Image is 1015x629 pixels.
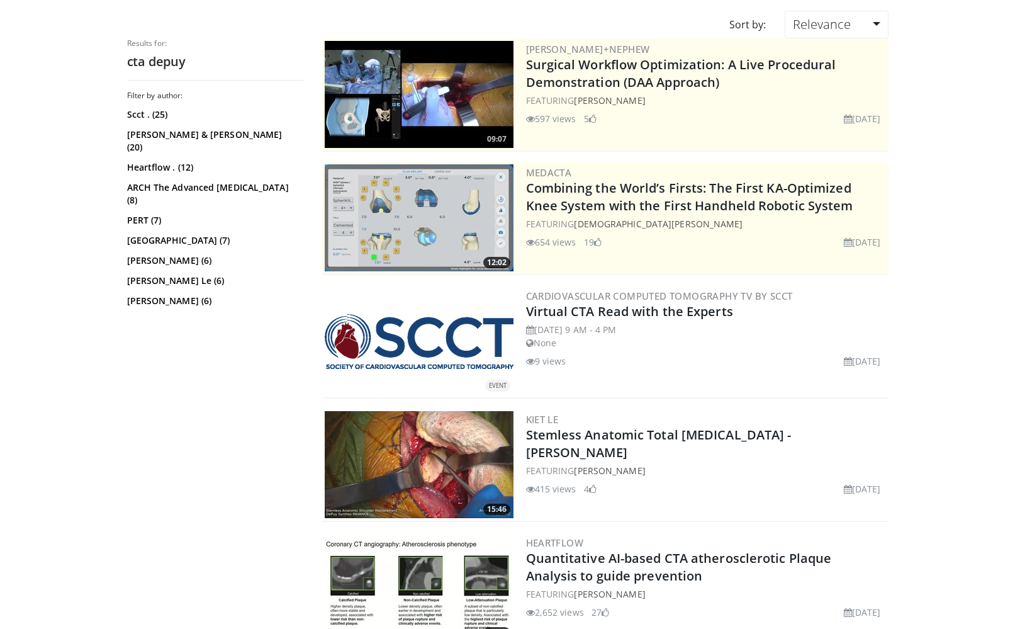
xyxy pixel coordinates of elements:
[844,354,881,368] li: [DATE]
[483,504,510,515] span: 15:46
[844,112,881,125] li: [DATE]
[526,606,584,619] li: 2,652 views
[526,426,792,461] a: Stemless Anatomic Total [MEDICAL_DATA] - [PERSON_NAME]
[325,41,513,148] a: 09:07
[526,112,576,125] li: 597 views
[127,275,300,287] a: [PERSON_NAME] Le (6)
[325,164,513,271] img: aaf1b7f9-f888-4d9f-a252-3ca059a0bd02.300x170_q85_crop-smart_upscale.jpg
[720,11,775,38] div: Sort by:
[127,234,300,247] a: [GEOGRAPHIC_DATA] (7)
[526,94,886,107] div: FEATURING
[592,606,609,619] li: 27
[325,164,513,271] a: 12:02
[526,166,572,179] a: Medacta
[574,94,645,106] a: [PERSON_NAME]
[526,235,576,249] li: 654 views
[526,179,853,214] a: Combining the World’s Firsts: The First KA-Optimized Knee System with the First Handheld Robotic ...
[526,413,559,426] a: Kiet Le
[483,257,510,268] span: 12:02
[526,536,584,549] a: Heartflow
[526,56,836,91] a: Surgical Workflow Optimization: A Live Procedural Demonstration (DAA Approach)
[526,290,793,302] a: Cardiovascular Computed Tomography TV by SCCT
[127,108,300,121] a: Scct . (25)
[526,217,886,230] div: FEATURING
[793,16,851,33] span: Relevance
[526,482,576,496] li: 415 views
[526,43,650,55] a: [PERSON_NAME]+Nephew
[325,41,513,148] img: bcfc90b5-8c69-4b20-afee-af4c0acaf118.300x170_q85_crop-smart_upscale.jpg
[127,91,303,101] h3: Filter by author:
[584,482,597,496] li: 4
[127,295,300,307] a: [PERSON_NAME] (6)
[325,411,513,518] a: 15:46
[574,465,645,477] a: [PERSON_NAME]
[127,54,303,70] h2: cta depuy
[526,354,566,368] li: 9 views
[526,550,832,584] a: Quantitative AI-based CTA atherosclerotic Plaque Analysis to guide prevention
[584,235,602,249] li: 19
[127,254,300,267] a: [PERSON_NAME] (6)
[489,382,507,390] small: EVENT
[584,112,597,125] li: 5
[127,38,303,48] p: Results for:
[574,588,645,600] a: [PERSON_NAME]
[127,214,300,227] a: PERT (7)
[127,128,300,154] a: [PERSON_NAME] & [PERSON_NAME] (20)
[483,133,510,145] span: 09:07
[127,161,300,174] a: Heartflow . (12)
[325,411,513,518] img: b196fbce-0b0e-4fad-a2fc-487a34c687bc.300x170_q85_crop-smart_upscale.jpg
[844,235,881,249] li: [DATE]
[325,314,513,369] a: EVENT
[526,323,886,349] div: [DATE] 9 AM - 4 PM None
[574,218,743,230] a: [DEMOGRAPHIC_DATA][PERSON_NAME]
[526,303,733,320] a: Virtual CTA Read with the Experts
[844,482,881,496] li: [DATE]
[325,314,513,369] img: 51a70120-4f25-49cc-93a4-67582377e75f.png.300x170_q85_autocrop_double_scale_upscale_version-0.2.png
[785,11,888,38] a: Relevance
[844,606,881,619] li: [DATE]
[526,587,886,601] div: FEATURING
[526,464,886,477] div: FEATURING
[127,181,300,207] a: ARCH The Advanced [MEDICAL_DATA] (8)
